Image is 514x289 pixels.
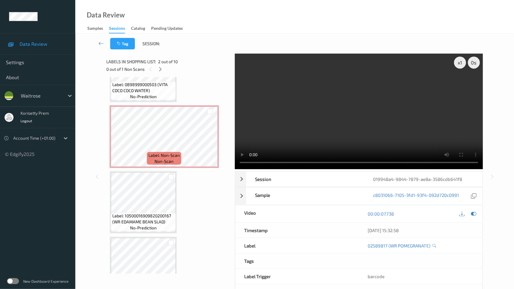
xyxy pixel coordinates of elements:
div: Sample [246,188,364,205]
span: 2 out of 10 [158,59,178,65]
div: Timestamp [235,223,359,238]
span: non-scan [155,158,174,164]
a: 02589817 (WR POMEGRANATE) [368,243,431,249]
div: Session [246,172,364,187]
div: barcode [359,269,482,284]
button: Tag [110,38,135,49]
a: Catalog [131,24,151,33]
div: Data Review [87,12,125,18]
a: 00:00:07.738 [368,211,394,217]
span: Session: [142,41,160,47]
div: Pending Updates [151,25,183,33]
span: Label: Non-Scan [148,152,180,158]
a: c8031066-7105-3fd1-93f4-092d720c0991 [373,192,459,200]
a: Pending Updates [151,24,189,33]
div: Samples [87,25,103,33]
span: no-prediction [130,225,157,231]
div: Session019948a4-9844-7879-ae8a-3586cdb641f8 [235,171,483,187]
div: 0 s [468,57,480,69]
div: Catalog [131,25,145,33]
div: 019948a4-9844-7879-ae8a-3586cdb641f8 [364,172,482,187]
a: Sessions [109,24,131,33]
a: Samples [87,24,109,33]
div: Tags [235,253,359,269]
div: Sessions [109,25,125,33]
div: Samplec8031066-7105-3fd1-93f4-092d720c0991 [235,187,483,205]
div: x 1 [454,57,466,69]
div: Label [235,238,359,253]
span: Labels in shopping list: [107,59,156,65]
div: Video [235,205,359,222]
span: Label: 10500016909820200167 (WR EDAMAME BEAN SLAD) [112,213,175,225]
div: Label Trigger [235,269,359,284]
span: no-prediction [130,94,157,100]
div: [DATE] 15:32:58 [368,227,473,233]
span: Label: 0898999000503 (VITA COCO COCO WATER) [112,82,175,94]
div: 0 out of 1 Non Scans [107,65,231,73]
